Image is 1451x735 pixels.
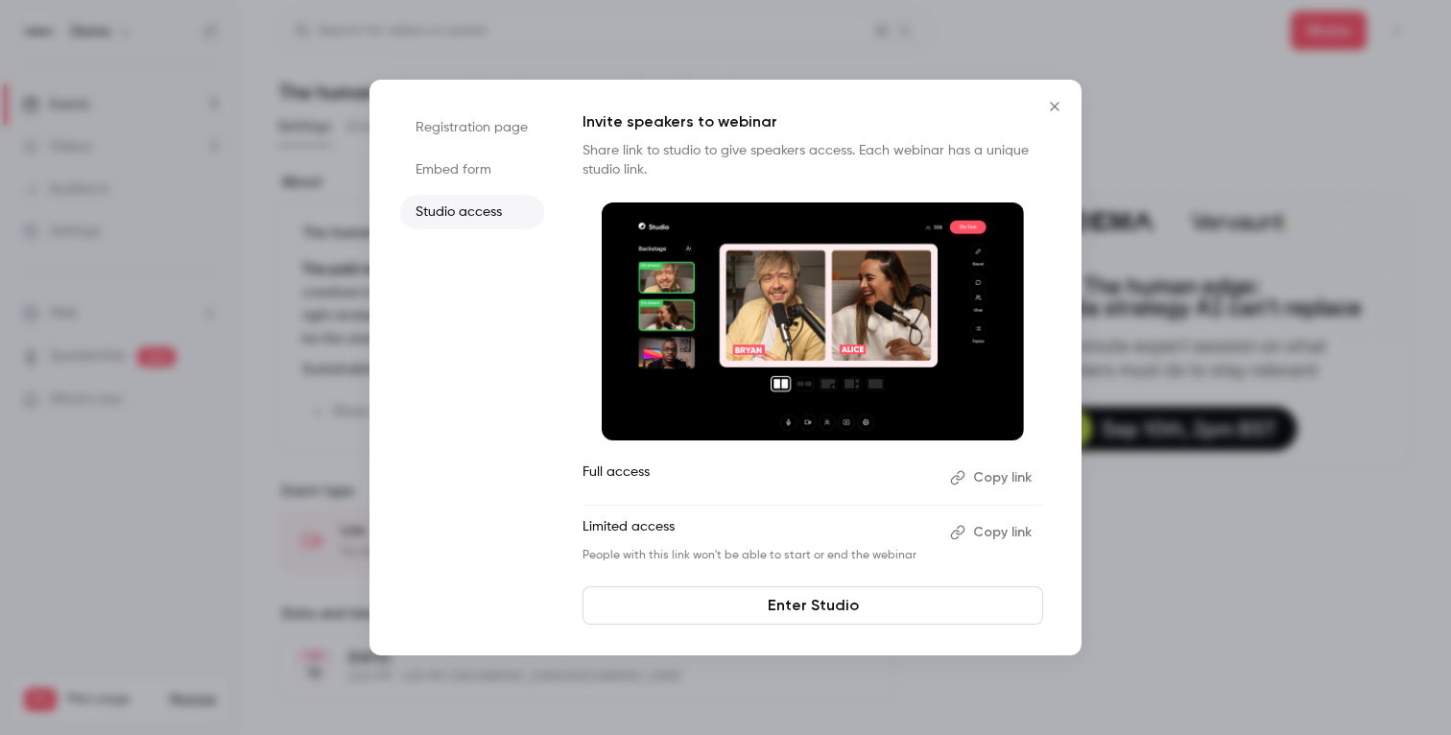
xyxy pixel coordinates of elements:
[583,548,935,563] p: People with this link won't be able to start or end the webinar
[583,110,1043,133] p: Invite speakers to webinar
[1035,87,1074,126] button: Close
[400,153,544,187] li: Embed form
[583,517,935,548] p: Limited access
[400,110,544,145] li: Registration page
[583,586,1043,625] a: Enter Studio
[400,195,544,229] li: Studio access
[583,141,1043,179] p: Share link to studio to give speakers access. Each webinar has a unique studio link.
[602,202,1024,440] img: Invite speakers to webinar
[583,462,935,493] p: Full access
[942,517,1043,548] button: Copy link
[942,462,1043,493] button: Copy link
